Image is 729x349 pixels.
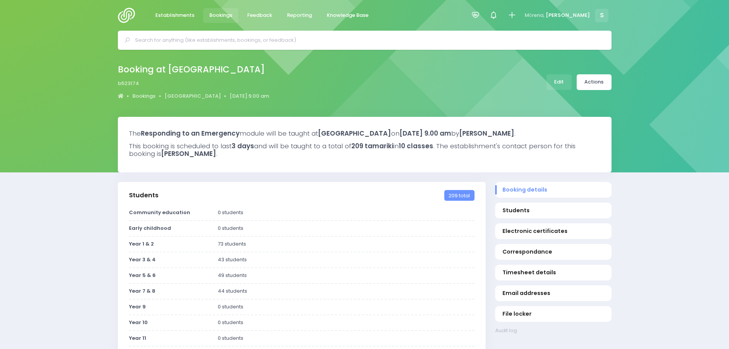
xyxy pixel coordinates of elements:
div: 49 students [213,272,479,279]
a: Feedback [241,8,279,23]
a: Correspondance [495,244,612,260]
span: S [595,9,608,22]
span: Email addresses [502,289,604,297]
h2: Booking at [GEOGRAPHIC_DATA] [118,64,265,75]
a: Booking details [495,182,612,198]
span: File locker [502,310,604,318]
a: [GEOGRAPHIC_DATA] [165,92,221,100]
strong: 3 days [232,141,254,151]
a: Knowledge Base [321,8,375,23]
span: Mōrena, [525,11,545,19]
input: Search for anything (like establishments, bookings, or feedback) [135,34,601,46]
span: 209 total [444,190,474,201]
strong: Year 3 & 4 [129,256,156,263]
a: Actions [577,74,612,90]
img: Logo [118,8,140,23]
div: 43 students [213,256,479,264]
strong: Year 11 [129,334,146,342]
span: [PERSON_NAME] [546,11,590,19]
strong: 209 tamariki [351,141,393,151]
a: Edit [546,74,572,90]
span: Bookings [209,11,232,19]
strong: Community education [129,209,190,216]
strong: Year 5 & 6 [129,272,156,279]
strong: [GEOGRAPHIC_DATA] [318,129,391,138]
a: Audit log [495,327,612,334]
strong: Year 1 & 2 [129,240,154,247]
strong: [DATE] 9.00 am [400,129,451,138]
a: File locker [495,306,612,322]
strong: Early childhood [129,224,171,232]
div: 73 students [213,240,479,248]
div: 44 students [213,287,479,295]
a: Reporting [281,8,318,23]
span: Timesheet details [502,269,604,277]
a: Electronic certificates [495,223,612,239]
span: Electronic certificates [502,227,604,235]
div: 0 students [213,319,479,326]
span: Students [502,206,604,215]
span: Establishments [155,11,194,19]
strong: Year 10 [129,319,148,326]
strong: 10 classes [399,141,433,151]
a: Students [495,203,612,218]
strong: [PERSON_NAME] [459,129,514,138]
h3: The module will be taught at on by . [129,129,600,137]
a: Bookings [132,92,155,100]
span: Correspondance [502,248,604,256]
h3: This booking is scheduled to last and will be taught to a total of in . The establishment's conta... [129,142,600,158]
a: Establishments [149,8,201,23]
a: [DATE] 9.00 am [230,92,269,100]
span: Knowledge Base [327,11,369,19]
strong: Year 7 & 8 [129,287,155,295]
div: 0 students [213,303,479,311]
span: Reporting [287,11,312,19]
span: b523174 [118,80,139,87]
a: Bookings [203,8,239,23]
a: Email addresses [495,285,612,301]
span: Feedback [247,11,272,19]
h3: Students [129,192,158,199]
div: 0 students [213,209,479,216]
div: 0 students [213,224,479,232]
span: Booking details [502,186,604,194]
div: 0 students [213,334,479,342]
strong: Year 9 [129,303,146,310]
a: Timesheet details [495,265,612,280]
strong: [PERSON_NAME] [161,149,216,158]
strong: Responding to an Emergency [141,129,240,138]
